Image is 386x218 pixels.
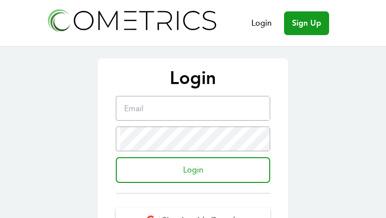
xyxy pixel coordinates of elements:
p: Login [108,68,278,88]
input: Login [116,157,270,183]
a: Sign Up [284,11,329,35]
a: Login [251,17,272,29]
input: Email [120,96,270,120]
img: Cometrics logo [45,6,218,34]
